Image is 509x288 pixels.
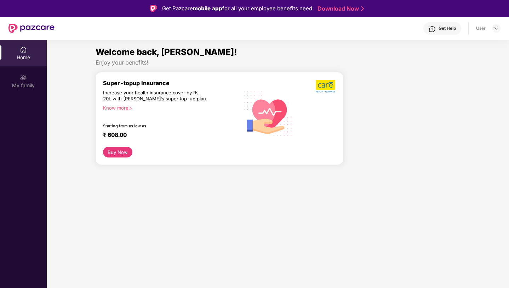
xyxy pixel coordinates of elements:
[20,46,27,53] img: svg+xml;base64,PHN2ZyBpZD0iSG9tZSIgeG1sbnM9Imh0dHA6Ly93d3cudzMub3JnLzIwMDAvc3ZnIiB3aWR0aD0iMjAiIG...
[96,47,237,57] span: Welcome back, [PERSON_NAME]!
[361,5,364,12] img: Stroke
[162,4,312,13] div: Get Pazcare for all your employee benefits need
[476,26,486,31] div: User
[103,131,232,140] div: ₹ 608.00
[318,5,362,12] a: Download Now
[493,26,499,31] img: svg+xml;base64,PHN2ZyBpZD0iRHJvcGRvd24tMzJ4MzIiIHhtbG5zPSJodHRwOi8vd3d3LnczLm9yZy8yMDAwL3N2ZyIgd2...
[193,5,222,12] strong: mobile app
[150,5,157,12] img: Logo
[429,26,436,33] img: svg+xml;base64,PHN2ZyBpZD0iSGVscC0zMngzMiIgeG1sbnM9Imh0dHA6Ly93d3cudzMub3JnLzIwMDAvc3ZnIiB3aWR0aD...
[96,59,461,66] div: Enjoy your benefits!
[316,79,336,93] img: b5dec4f62d2307b9de63beb79f102df3.png
[103,79,239,87] div: Super-topup Insurance
[128,106,132,110] span: right
[103,105,235,110] div: Know more
[103,90,208,102] div: Increase your health insurance cover by Rs. 20L with [PERSON_NAME]’s super top-up plan.
[103,147,132,157] button: Buy Now
[439,26,456,31] div: Get Help
[8,24,55,33] img: New Pazcare Logo
[239,83,297,143] img: svg+xml;base64,PHN2ZyB4bWxucz0iaHR0cDovL3d3dy53My5vcmcvMjAwMC9zdmciIHhtbG5zOnhsaW5rPSJodHRwOi8vd3...
[20,74,27,81] img: svg+xml;base64,PHN2ZyB3aWR0aD0iMjAiIGhlaWdodD0iMjAiIHZpZXdCb3g9IjAgMCAyMCAyMCIgZmlsbD0ibm9uZSIgeG...
[103,123,209,128] div: Starting from as low as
